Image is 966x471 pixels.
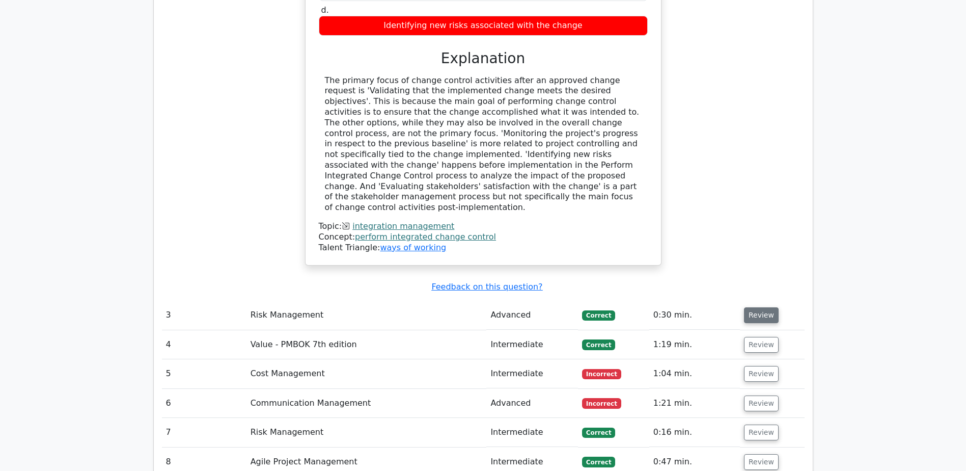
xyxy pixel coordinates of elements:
button: Review [744,425,779,440]
td: 0:30 min. [649,301,740,330]
div: The primary focus of change control activities after an approved change request is 'Validating th... [325,75,642,213]
td: 1:19 min. [649,330,740,359]
span: Correct [582,339,615,350]
div: Topic: [319,221,648,232]
a: integration management [352,221,454,231]
td: 3 [162,301,246,330]
td: 6 [162,389,246,418]
span: Correct [582,428,615,438]
td: Risk Management [246,301,487,330]
td: Intermediate [486,330,578,359]
td: 0:16 min. [649,418,740,447]
td: Advanced [486,301,578,330]
a: perform integrated change control [355,232,496,242]
span: Correct [582,457,615,467]
a: Feedback on this question? [431,282,542,292]
span: d. [321,5,329,15]
td: 4 [162,330,246,359]
td: 7 [162,418,246,447]
button: Review [744,396,779,411]
td: Cost Management [246,359,487,388]
td: Value - PMBOK 7th edition [246,330,487,359]
td: Intermediate [486,359,578,388]
td: Communication Management [246,389,487,418]
div: Concept: [319,232,648,243]
span: Incorrect [582,398,621,408]
td: 1:21 min. [649,389,740,418]
td: Risk Management [246,418,487,447]
td: 1:04 min. [649,359,740,388]
button: Review [744,337,779,353]
span: Incorrect [582,369,621,379]
td: Intermediate [486,418,578,447]
div: Identifying new risks associated with the change [319,16,648,36]
button: Review [744,366,779,382]
span: Correct [582,310,615,321]
div: Talent Triangle: [319,221,648,253]
button: Review [744,307,779,323]
td: Advanced [486,389,578,418]
td: 5 [162,359,246,388]
button: Review [744,454,779,470]
a: ways of working [380,243,446,252]
h3: Explanation [325,50,642,67]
